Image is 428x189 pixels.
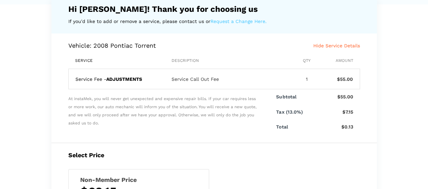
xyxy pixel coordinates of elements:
[315,108,353,116] p: $7.15
[276,108,315,116] p: Tax (13.0%)
[276,123,315,131] p: Total
[80,176,197,183] h5: Non-Member Price
[301,75,312,84] div: 1
[210,17,267,26] a: Request a Change Here.
[325,75,353,84] div: $55.00
[75,75,159,84] div: Service Fee -
[325,58,353,63] div: Amount
[315,123,353,131] p: $0.13
[68,89,258,135] span: At instaMek, you will never get unexpected and expensive repair bills. If your car requires less ...
[68,42,173,49] h5: Vehicle: 2008 Pontiac Torrent
[276,93,315,101] p: Subtotal
[301,58,312,63] div: Qty
[171,58,288,63] div: Description
[68,4,360,14] h4: Hi [PERSON_NAME]! Thank you for choosing us
[68,151,360,159] h5: Select Price
[68,17,360,26] p: If you'd like to add or remove a service, please contact us or
[75,58,159,63] div: Service
[315,93,353,101] p: $55.00
[106,76,142,82] b: ADJUSTMENTS
[313,43,360,48] span: Hide Service Details
[172,75,288,84] div: Service Call Out Fee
